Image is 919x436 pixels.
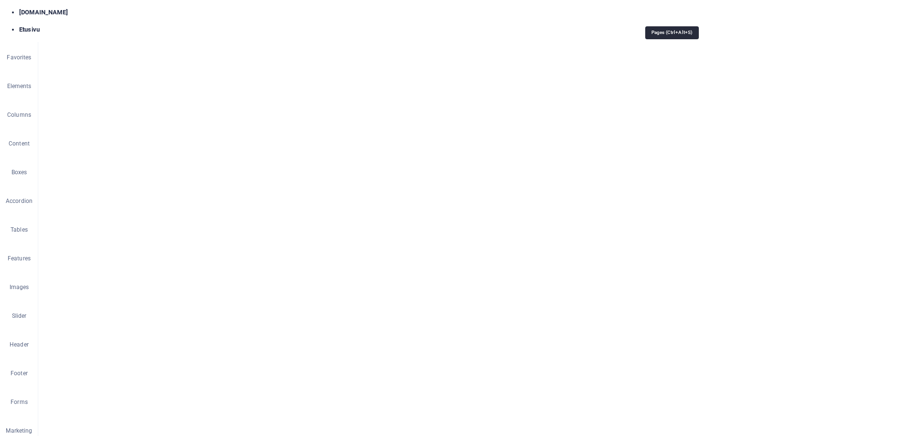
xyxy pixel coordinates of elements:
p: Favorites [7,54,31,61]
p: Content [9,140,30,147]
p: Slider [12,312,27,320]
p: Accordion [6,197,33,205]
p: Header [10,341,29,348]
h4: Etusivu [19,25,919,34]
p: Forms [11,398,28,406]
p: Boxes [11,168,27,176]
p: Features [8,255,31,262]
p: Images [10,283,29,291]
p: Marketing [6,427,32,435]
p: Elements [7,82,32,90]
p: Columns [7,111,31,119]
h4: [DOMAIN_NAME] [19,8,919,17]
p: Footer [11,369,28,377]
p: Tables [11,226,28,234]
